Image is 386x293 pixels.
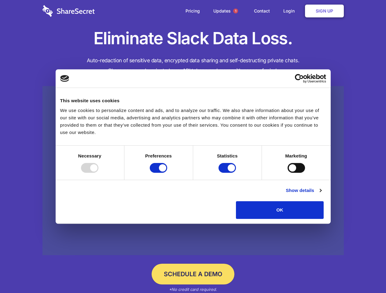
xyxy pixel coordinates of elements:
a: Usercentrics Cookiebot - opens in a new window [273,74,326,83]
strong: Marketing [285,153,307,158]
div: We use cookies to personalize content and ads, and to analyze our traffic. We also share informat... [60,107,326,136]
span: 1 [233,9,238,13]
a: Login [277,2,304,20]
a: Sign Up [305,5,344,17]
a: Schedule a Demo [152,264,234,284]
div: This website uses cookies [60,97,326,104]
strong: Statistics [217,153,238,158]
h1: Eliminate Slack Data Loss. [42,27,344,49]
img: logo-wordmark-white-trans-d4663122ce5f474addd5e946df7df03e33cb6a1c49d2221995e7729f52c070b2.svg [42,5,95,17]
h4: Auto-redaction of sensitive data, encrypted data sharing and self-destructing private chats. Shar... [42,56,344,76]
strong: Preferences [145,153,172,158]
a: Pricing [179,2,206,20]
a: Wistia video thumbnail [42,86,344,255]
img: logo [60,75,69,82]
a: Contact [248,2,276,20]
em: *No credit card required. [169,287,217,292]
a: Show details [286,187,321,194]
strong: Necessary [78,153,101,158]
button: OK [236,201,324,219]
